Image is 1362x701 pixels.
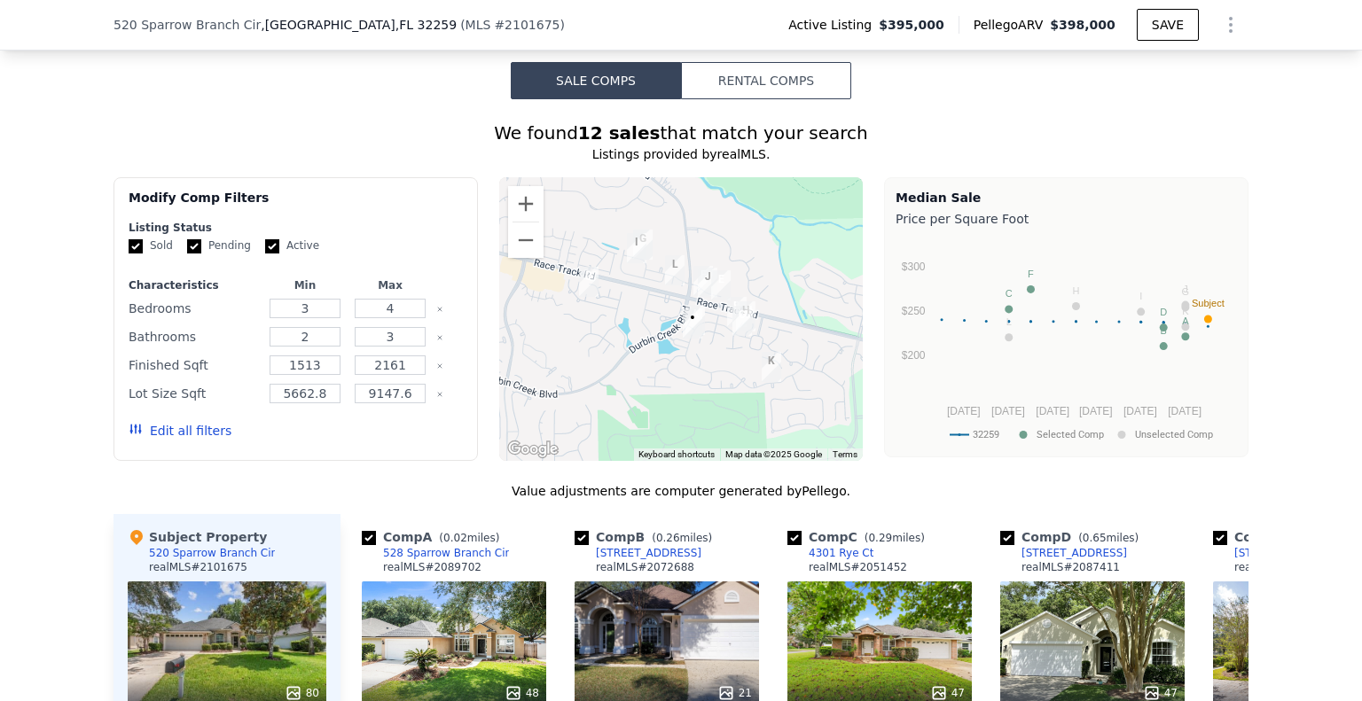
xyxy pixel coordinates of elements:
[575,546,701,560] a: [STREET_ADDRESS]
[436,334,443,341] button: Clear
[1079,405,1113,417] text: [DATE]
[395,18,457,32] span: , FL 32259
[1213,546,1340,560] a: [STREET_ADDRESS]
[129,324,259,349] div: Bathrooms
[466,18,491,32] span: MLS
[879,16,944,34] span: $395,000
[902,305,926,317] text: $250
[833,449,857,459] a: Terms
[725,449,822,459] span: Map data ©2025 Google
[129,422,231,440] button: Edit all filters
[656,532,680,544] span: 0.26
[187,238,251,253] label: Pending
[681,62,851,99] button: Rental Comps
[266,278,344,292] div: Min
[947,405,981,417] text: [DATE]
[129,296,259,321] div: Bedrooms
[704,263,738,308] div: 177 E Blackjack Branch Way
[720,290,754,334] div: 4413 N Pennycress Pl
[1168,405,1202,417] text: [DATE]
[686,259,720,303] div: 131 E Blackjack Branch Way
[149,546,275,560] div: 520 Sparrow Branch Cir
[1182,306,1189,316] text: K
[725,299,759,343] div: 4301 Rye Ct
[113,145,1248,163] div: Listings provided by realMLS .
[511,62,681,99] button: Sale Comps
[113,482,1248,500] div: Value adjustments are computer generated by Pellego .
[974,16,1051,34] span: Pellego ARV
[1213,7,1248,43] button: Show Options
[504,438,562,461] a: Open this area in Google Maps (opens a new window)
[902,349,926,362] text: $200
[1161,325,1167,336] text: B
[678,298,712,342] div: 528 Sparrow Branch Cir
[787,528,932,546] div: Comp C
[1160,307,1167,317] text: D
[645,532,719,544] span: ( miles)
[1183,284,1188,294] text: J
[129,221,463,235] div: Listing Status
[362,528,506,546] div: Comp A
[1028,269,1034,279] text: F
[658,248,692,292] div: 512 Silverbell Ct
[460,16,565,34] div: ( )
[129,353,259,378] div: Finished Sqft
[508,186,544,222] button: Zoom in
[1006,288,1013,299] text: C
[578,122,661,144] strong: 12 sales
[508,222,544,258] button: Zoom out
[787,546,873,560] a: 4301 Rye Ct
[868,532,892,544] span: 0.29
[494,18,560,32] span: # 2101675
[1135,429,1213,440] text: Unselected Comp
[113,16,261,34] span: 520 Sparrow Branch Cir
[383,546,509,560] div: 528 Sparrow Branch Cir
[1213,528,1357,546] div: Comp E
[432,532,506,544] span: ( miles)
[896,189,1237,206] div: Median Sale
[572,260,606,304] div: 1112 Ajuga Ct
[1036,405,1069,417] text: [DATE]
[129,189,463,221] div: Modify Comp Filters
[129,278,259,292] div: Characteristics
[436,306,443,313] button: Clear
[1000,528,1146,546] div: Comp D
[729,294,763,339] div: 4313 Rye Ct
[129,238,173,253] label: Sold
[1073,285,1080,296] text: H
[436,391,443,398] button: Clear
[1083,532,1107,544] span: 0.65
[265,239,279,253] input: Active
[1234,546,1340,560] div: [STREET_ADDRESS]
[1137,9,1199,41] button: SAVE
[596,560,694,574] div: realMLS # 2072688
[362,546,509,560] a: 528 Sparrow Branch Cir
[896,231,1237,453] svg: A chart.
[1071,532,1146,544] span: ( miles)
[129,381,259,406] div: Lot Size Sqft
[809,560,907,574] div: realMLS # 2051452
[187,239,201,253] input: Pending
[504,438,562,461] img: Google
[575,528,719,546] div: Comp B
[755,345,788,389] div: 324 Sparrow Branch Cir
[261,16,457,34] span: , [GEOGRAPHIC_DATA]
[436,362,443,370] button: Clear
[1050,18,1115,32] span: $398,000
[1234,560,1333,574] div: realMLS # 1142574
[351,278,429,292] div: Max
[1182,286,1190,297] text: G
[676,301,709,346] div: 520 Sparrow Branch Cir
[129,239,143,253] input: Sold
[1182,315,1189,326] text: A
[973,429,999,440] text: 32259
[809,546,873,560] div: 4301 Rye Ct
[902,261,926,273] text: $300
[113,121,1248,145] div: We found that match your search
[1000,546,1127,560] a: [STREET_ADDRESS]
[626,222,660,267] div: 944 N Lilac Loop
[596,546,701,560] div: [STREET_ADDRESS]
[443,532,467,544] span: 0.02
[1006,316,1012,327] text: L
